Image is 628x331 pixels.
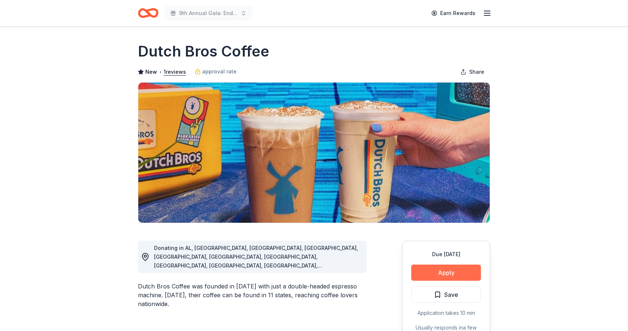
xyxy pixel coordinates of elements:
a: approval rate [195,67,237,76]
button: Save [411,287,481,303]
div: Application takes 10 min [411,309,481,317]
span: Donating in AL, [GEOGRAPHIC_DATA], [GEOGRAPHIC_DATA], [GEOGRAPHIC_DATA], [GEOGRAPHIC_DATA], [GEOG... [154,245,358,286]
button: 1reviews [164,68,186,76]
a: Earn Rewards [427,7,480,20]
img: Image for Dutch Bros Coffee [138,83,490,223]
button: Apply [411,265,481,281]
div: Due [DATE] [411,250,481,259]
button: Share [454,65,490,79]
a: Home [138,4,158,22]
button: 9th Annual Gala: Enduring Hope [164,6,252,21]
span: New [145,68,157,76]
h1: Dutch Bros Coffee [138,41,269,62]
span: Share [469,68,484,76]
div: Dutch Bros Coffee was founded in [DATE] with just a double-headed espresso machine. [DATE], their... [138,282,367,308]
span: • [159,69,162,75]
span: Save [444,290,458,299]
span: 9th Annual Gala: Enduring Hope [179,9,238,18]
span: approval rate [202,67,237,76]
